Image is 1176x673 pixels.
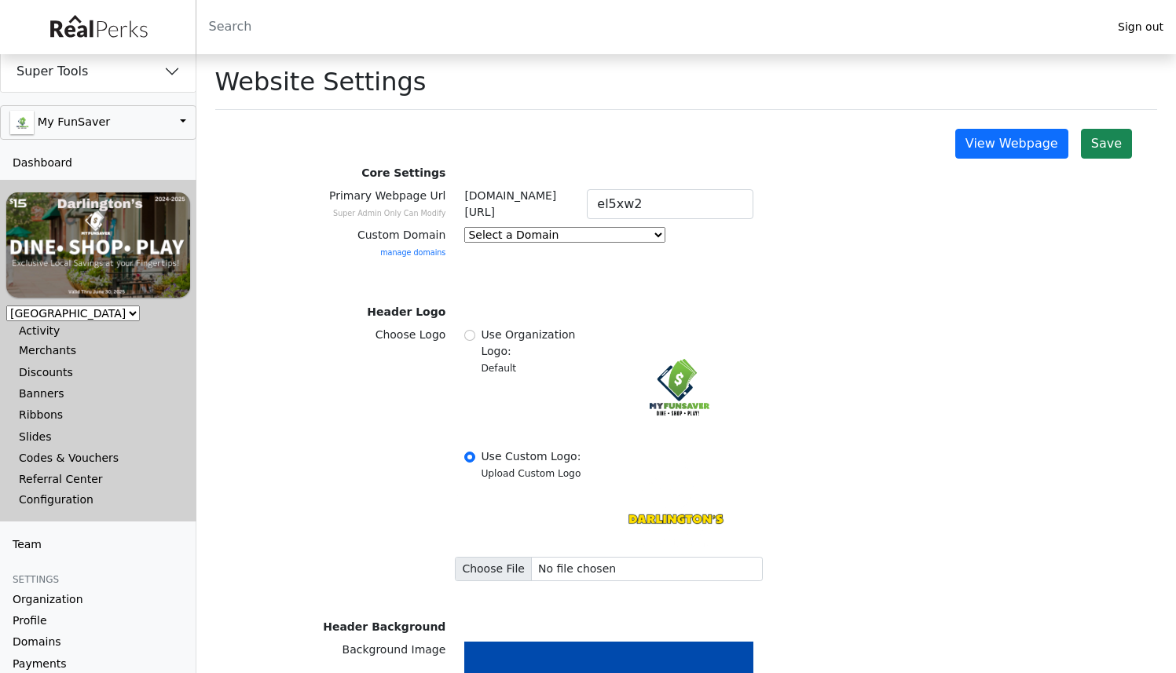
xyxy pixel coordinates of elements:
[380,248,445,257] span: manage domains
[1081,129,1132,159] button: Save
[618,327,736,444] img: LjDlUMcRymZyljcMQ6E4WisLdUvDVNhafNqgcGaN.png
[6,404,190,426] a: Ribbons
[481,327,599,389] label: Use Organization Logo:
[329,188,445,221] label: Primary Webpage Url
[618,448,736,557] img: aZJEkT6n3TCNua4fBoJur4VCLGxP1ueE38b5EDS2.png
[481,468,581,479] small: Upload Custom Logo
[6,383,190,404] a: Banners
[481,363,516,374] small: Default
[6,448,190,469] a: Codes & Vouchers
[1,51,196,92] button: Super Tools
[13,574,59,585] span: Settings
[380,245,445,258] a: manage domains
[361,165,445,181] label: Core Settings
[6,192,190,297] img: 8wGSzPuAKzrp3mtGP2PA1Il0AJt4I6ew9JpRMXAZ.png
[10,111,34,134] img: LjDlUMcRymZyljcMQ6E4WisLdUvDVNhafNqgcGaN.png
[215,67,427,97] h1: Website Settings
[481,448,581,494] label: Use Custom Logo:
[367,304,445,320] label: Header Logo
[1105,16,1176,38] a: Sign out
[357,227,445,260] label: Custom Domain
[333,209,445,218] span: Super Admin Only Can Modify
[6,469,190,490] a: Referral Center
[6,361,190,382] a: Discounts
[196,8,1106,46] input: Search
[42,9,155,45] img: real_perks_logo-01.svg
[955,129,1068,159] a: View Webpage
[19,493,178,507] div: Configuration
[6,426,190,447] a: Slides
[6,340,190,361] a: Merchants
[323,619,445,635] label: Header Background
[376,327,446,343] label: Choose Logo
[19,324,178,338] div: Activity
[464,188,587,221] div: [DOMAIN_NAME][URL]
